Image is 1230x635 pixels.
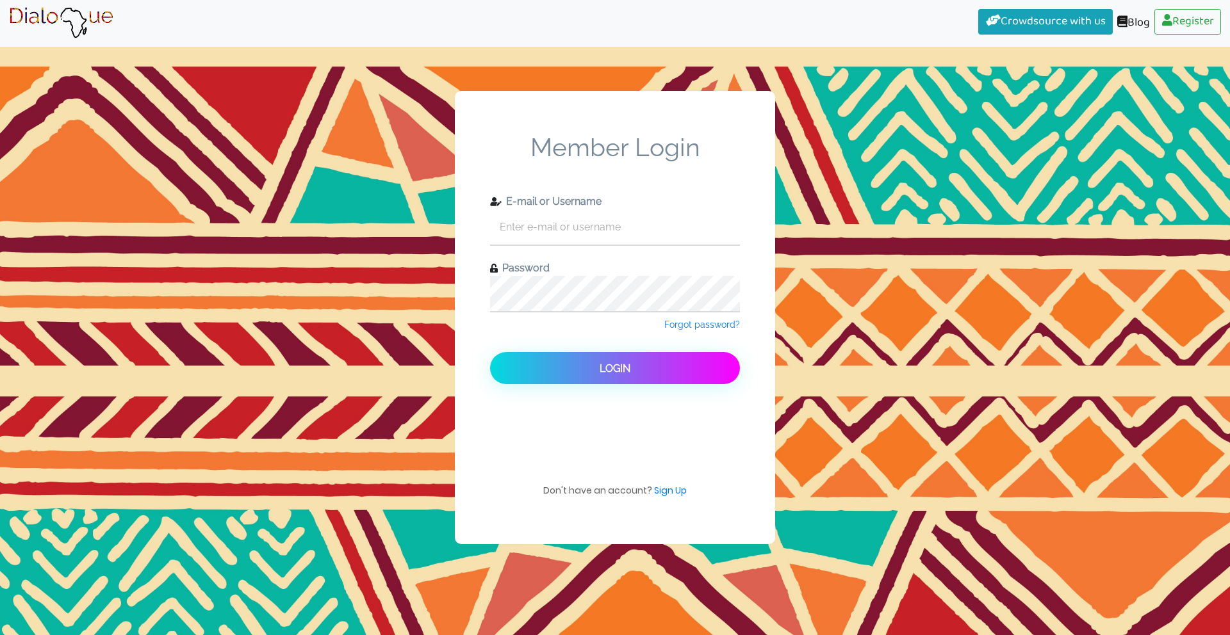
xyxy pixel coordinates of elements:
a: Forgot password? [664,318,740,331]
span: Member Login [490,133,740,194]
img: Brand [9,7,113,39]
span: E-mail or Username [502,195,602,207]
span: Don't have an account? [543,483,687,510]
a: Register [1154,9,1221,35]
span: Password [498,262,550,274]
span: Login [600,362,630,374]
input: Enter e-mail or username [490,209,740,245]
button: Login [490,352,740,384]
span: Forgot password? [664,319,740,330]
a: Crowdsource with us [978,9,1113,35]
a: Sign Up [654,484,687,497]
a: Blog [1113,9,1154,38]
